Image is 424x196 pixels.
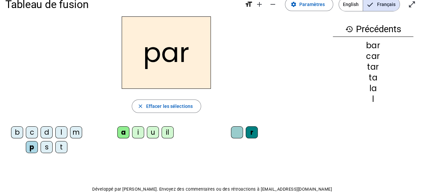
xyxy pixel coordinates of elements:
[245,0,253,8] mat-icon: format_size
[132,126,144,138] div: i
[41,141,53,153] div: s
[70,126,82,138] div: m
[333,95,413,103] div: l
[147,126,159,138] div: u
[117,126,129,138] div: a
[26,141,38,153] div: p
[26,126,38,138] div: c
[55,126,67,138] div: l
[246,126,258,138] div: r
[146,102,193,110] span: Effacer les sélections
[333,22,413,37] h3: Précédents
[137,103,143,109] mat-icon: close
[11,126,23,138] div: b
[333,74,413,82] div: ta
[291,1,297,7] mat-icon: settings
[299,0,325,8] span: Paramètres
[122,16,211,89] h2: par
[333,52,413,60] div: car
[55,141,67,153] div: t
[41,126,53,138] div: d
[333,84,413,92] div: la
[333,42,413,50] div: bar
[269,0,277,8] mat-icon: remove
[5,185,419,193] p: Développé par [PERSON_NAME]. Envoyez des commentaires ou des rétroactions à [EMAIL_ADDRESS][DOMAI...
[345,25,353,33] mat-icon: history
[333,63,413,71] div: tar
[162,126,174,138] div: il
[132,100,201,113] button: Effacer les sélections
[408,0,416,8] mat-icon: open_in_full
[255,0,263,8] mat-icon: add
